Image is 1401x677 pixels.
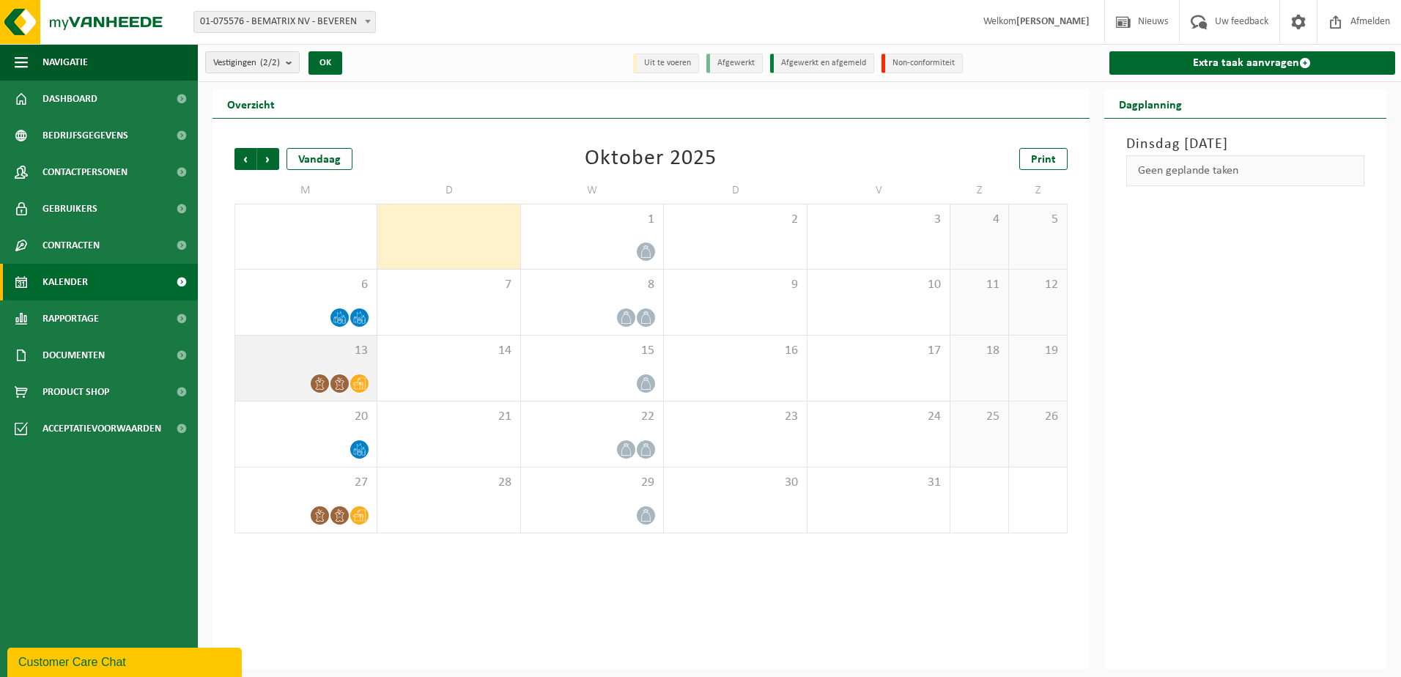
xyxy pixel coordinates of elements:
td: Z [950,177,1009,204]
span: Gebruikers [42,190,97,227]
span: Bedrijfsgegevens [42,117,128,154]
span: Kalender [42,264,88,300]
span: Vorige [234,148,256,170]
span: 29 [528,475,656,491]
button: OK [308,51,342,75]
span: Documenten [42,337,105,374]
td: Z [1009,177,1068,204]
span: 28 [385,475,512,491]
div: Geen geplande taken [1126,155,1365,186]
span: 16 [671,343,799,359]
a: Print [1019,148,1068,170]
h2: Dagplanning [1104,89,1197,118]
span: Product Shop [42,374,109,410]
count: (2/2) [260,58,280,67]
iframe: chat widget [7,645,245,677]
div: Vandaag [287,148,352,170]
span: 14 [385,343,512,359]
span: 11 [958,277,1001,293]
span: 13 [243,343,369,359]
li: Afgewerkt [706,53,763,73]
span: Acceptatievoorwaarden [42,410,161,447]
span: 17 [815,343,942,359]
span: 8 [528,277,656,293]
span: 2 [671,212,799,228]
span: 15 [528,343,656,359]
span: Volgende [257,148,279,170]
span: 30 [671,475,799,491]
button: Vestigingen(2/2) [205,51,300,73]
span: 4 [958,212,1001,228]
h2: Overzicht [212,89,289,118]
span: Contactpersonen [42,154,127,190]
td: D [377,177,520,204]
span: Contracten [42,227,100,264]
span: 23 [671,409,799,425]
td: D [664,177,807,204]
span: Rapportage [42,300,99,337]
td: M [234,177,377,204]
span: 18 [958,343,1001,359]
strong: [PERSON_NAME] [1016,16,1090,27]
span: 26 [1016,409,1060,425]
span: 12 [1016,277,1060,293]
span: Print [1031,154,1056,166]
span: 21 [385,409,512,425]
span: 3 [815,212,942,228]
span: Navigatie [42,44,88,81]
span: 5 [1016,212,1060,228]
span: Vestigingen [213,52,280,74]
span: 6 [243,277,369,293]
span: 7 [385,277,512,293]
span: Dashboard [42,81,97,117]
a: Extra taak aanvragen [1109,51,1396,75]
span: 24 [815,409,942,425]
span: 31 [815,475,942,491]
td: W [521,177,664,204]
div: Oktober 2025 [585,148,717,170]
span: 1 [528,212,656,228]
span: 20 [243,409,369,425]
span: 22 [528,409,656,425]
span: 01-075576 - BEMATRIX NV - BEVEREN [193,11,376,33]
span: 25 [958,409,1001,425]
span: 01-075576 - BEMATRIX NV - BEVEREN [194,12,375,32]
span: 9 [671,277,799,293]
li: Afgewerkt en afgemeld [770,53,874,73]
span: 27 [243,475,369,491]
span: 10 [815,277,942,293]
li: Non-conformiteit [881,53,963,73]
li: Uit te voeren [633,53,699,73]
td: V [807,177,950,204]
h3: Dinsdag [DATE] [1126,133,1365,155]
span: 19 [1016,343,1060,359]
